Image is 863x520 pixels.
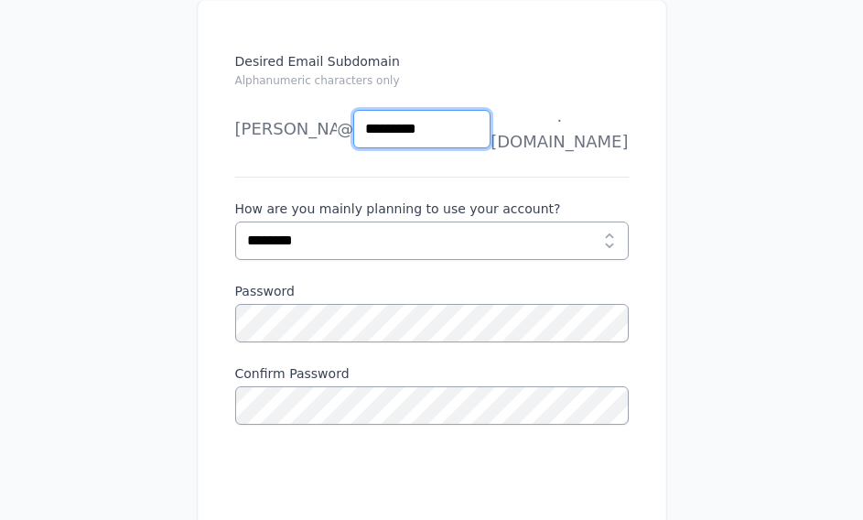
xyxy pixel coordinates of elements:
[235,200,629,218] label: How are you mainly planning to use your account?
[235,364,629,383] label: Confirm Password
[235,447,513,518] iframe: reCAPTCHA
[235,74,400,87] small: Alphanumeric characters only
[235,111,336,147] li: [PERSON_NAME]
[491,103,628,155] span: .[DOMAIN_NAME]
[235,282,629,300] label: Password
[235,52,629,100] label: Desired Email Subdomain
[337,116,353,142] span: @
